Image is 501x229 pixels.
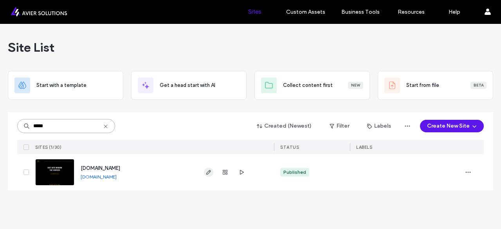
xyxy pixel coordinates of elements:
label: Resources [398,9,425,15]
div: Start with a template [8,71,123,100]
span: Get a head start with AI [160,81,215,89]
label: Business Tools [341,9,380,15]
div: Start from fileBeta [378,71,493,100]
div: Get a head start with AI [131,71,247,100]
span: Start with a template [36,81,87,89]
span: Site List [8,40,54,55]
span: Collect content first [283,81,333,89]
span: LABELS [356,144,372,150]
button: Labels [360,120,398,132]
div: New [348,82,363,89]
div: Beta [470,82,487,89]
span: Help [18,5,34,13]
label: Help [449,9,460,15]
button: Filter [322,120,357,132]
label: Custom Assets [286,9,325,15]
a: [DOMAIN_NAME] [81,174,117,180]
span: Start from file [406,81,439,89]
div: Published [283,169,306,176]
a: [DOMAIN_NAME] [81,165,120,171]
button: Created (Newest) [250,120,319,132]
button: Create New Site [420,120,484,132]
div: Collect content firstNew [254,71,370,100]
span: SITES (1/30) [35,144,61,150]
label: Sites [248,8,261,15]
span: STATUS [280,144,299,150]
